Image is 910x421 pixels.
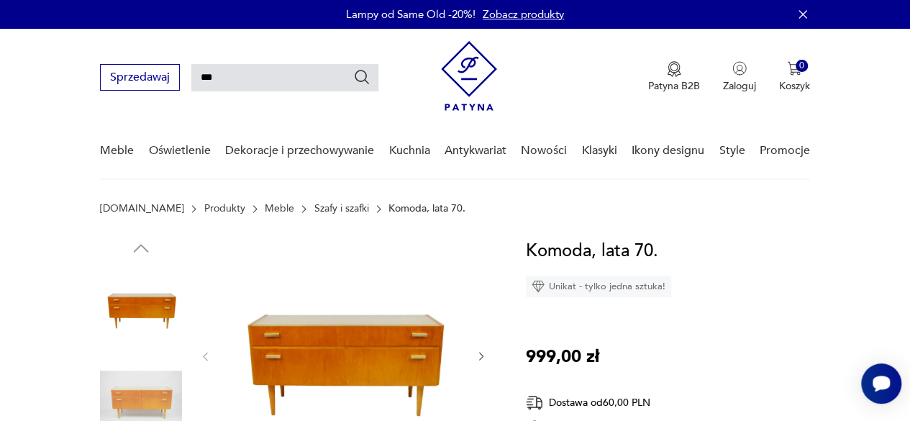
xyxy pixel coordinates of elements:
button: 0Koszyk [779,61,810,93]
button: Sprzedawaj [100,64,180,91]
button: Patyna B2B [648,61,700,93]
p: 999,00 zł [526,343,599,371]
img: Patyna - sklep z meblami i dekoracjami vintage [441,41,497,111]
p: Zaloguj [723,79,756,93]
iframe: Smartsupp widget button [861,363,901,404]
h1: Komoda, lata 70. [526,237,658,265]
a: Kuchnia [388,123,429,178]
a: Style [719,123,745,178]
a: Szafy i szafki [314,203,369,214]
img: Ikona diamentu [532,280,545,293]
a: [DOMAIN_NAME] [100,203,184,214]
img: Ikona koszyka [787,61,801,76]
a: Zobacz produkty [483,7,564,22]
div: Dostawa od 60,00 PLN [526,394,699,412]
img: Ikonka użytkownika [732,61,747,76]
p: Koszyk [779,79,810,93]
img: Ikona dostawy [526,394,543,412]
a: Ikony designu [632,123,704,178]
div: 0 [796,60,808,72]
a: Antykwariat [445,123,506,178]
img: Zdjęcie produktu Komoda, lata 70. [100,266,182,348]
button: Zaloguj [723,61,756,93]
button: Szukaj [353,68,370,86]
a: Meble [265,203,294,214]
a: Oświetlenie [149,123,211,178]
a: Klasyki [582,123,617,178]
a: Produkty [204,203,245,214]
a: Promocje [760,123,810,178]
p: Lampy od Same Old -20%! [346,7,476,22]
img: Ikona medalu [667,61,681,77]
a: Meble [100,123,134,178]
a: Sprzedawaj [100,73,180,83]
p: Komoda, lata 70. [388,203,465,214]
a: Nowości [521,123,567,178]
a: Ikona medaluPatyna B2B [648,61,700,93]
a: Dekoracje i przechowywanie [225,123,374,178]
div: Unikat - tylko jedna sztuka! [526,276,671,297]
p: Patyna B2B [648,79,700,93]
